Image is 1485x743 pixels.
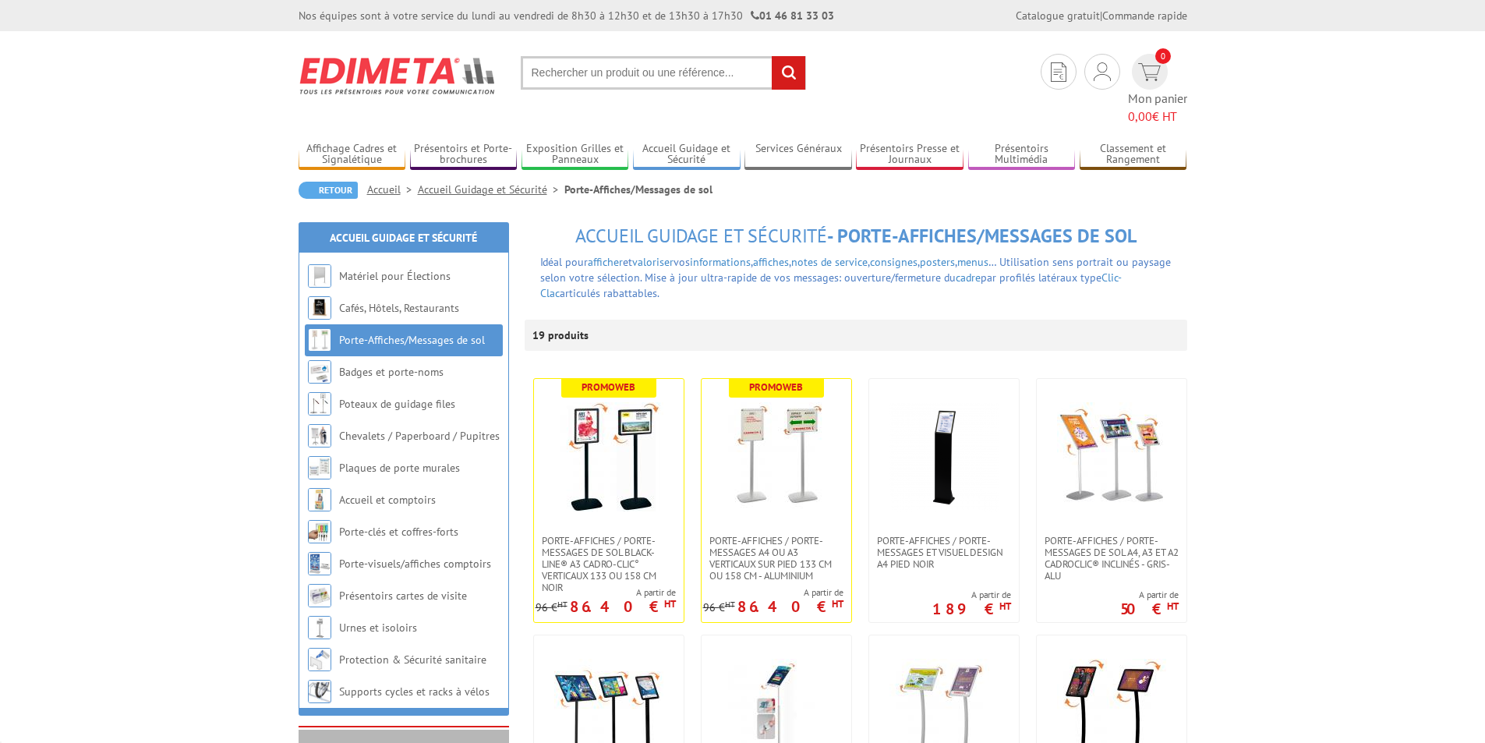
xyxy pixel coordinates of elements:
font: Idéal pour [540,255,588,269]
span: Porte-affiches / Porte-messages A4 ou A3 Verticaux sur pied 133 cm ou 158 cm - Aluminium [709,535,843,582]
a: affiches [753,255,789,269]
a: Commande rapide [1102,9,1187,23]
img: Porte-Affiches/Messages de sol [308,328,331,352]
img: devis rapide [1138,63,1161,81]
li: Porte-Affiches/Messages de sol [564,182,712,197]
strong: 01 46 81 33 03 [751,9,834,23]
img: Porte-affiches / Porte-messages de sol A4, A3 et A2 CadroClic® inclinés - Gris-alu [1057,402,1166,511]
a: Porte-affiches / Porte-messages et Visuel Design A4 pied noir [869,535,1019,570]
a: Catalogue gratuit [1016,9,1100,23]
sup: HT [999,600,1011,613]
img: Porte-affiches / Porte-messages et Visuel Design A4 pied noir [889,402,999,511]
a: Porte-clés et coffres-forts [339,525,458,539]
img: Porte-affiches / Porte-messages A4 ou A3 Verticaux sur pied 133 cm ou 158 cm - Aluminium [722,402,831,511]
span: Porte-affiches / Porte-messages de sol A4, A3 et A2 CadroClic® inclinés - Gris-alu [1045,535,1179,582]
a: Accueil [367,182,418,196]
img: devis rapide [1094,62,1111,81]
img: Supports cycles et racks à vélos [308,680,331,703]
img: Poteaux de guidage files [308,392,331,416]
span: et vos , , , , , … Utilisation sens portrait ou paysage selon votre sélection. Mise à jour ultra-... [540,255,1171,300]
a: Clic-Clac [540,271,1122,300]
img: Porte-clés et coffres-forts [308,520,331,543]
a: cadre [956,271,981,285]
img: Porte-affiches / Porte-messages de sol Black-Line® A3 Cadro-Clic° Verticaux 133 ou 158 cm noir [554,402,663,511]
a: Services Généraux [744,142,852,168]
a: afficher [588,255,623,269]
img: Matériel pour Élections [308,264,331,288]
a: posters [920,255,955,269]
a: informations [690,255,751,269]
img: Plaques de porte murales [308,456,331,479]
a: Porte-affiches / Porte-messages de sol Black-Line® A3 Cadro-Clic° Verticaux 133 ou 158 cm noir [534,535,684,593]
img: Urnes et isoloirs [308,616,331,639]
input: rechercher [772,56,805,90]
a: Porte-affiches / Porte-messages de sol A4, A3 et A2 CadroClic® inclinés - Gris-alu [1037,535,1186,582]
p: 96 € [536,602,567,614]
p: 86.40 € [570,602,676,611]
img: Badges et porte-noms [308,360,331,384]
a: Supports cycles et racks à vélos [339,685,490,699]
div: | [1016,8,1187,23]
p: 96 € [703,602,735,614]
a: Poteaux de guidage files [339,397,455,411]
a: valoriser [632,255,674,269]
a: Exposition Grilles et Panneaux [522,142,629,168]
span: Mon panier [1128,90,1187,126]
span: € HT [1128,108,1187,126]
span: A partir de [536,586,676,599]
a: Accueil Guidage et Sécurité [418,182,564,196]
a: Affichage Cadres et Signalétique [299,142,406,168]
a: notes de service [791,255,868,269]
sup: HT [832,597,843,610]
img: Chevalets / Paperboard / Pupitres [308,424,331,448]
span: Porte-affiches / Porte-messages de sol Black-Line® A3 Cadro-Clic° Verticaux 133 ou 158 cm noir [542,535,676,593]
img: Edimeta [299,47,497,104]
span: A partir de [932,589,1011,601]
img: Porte-visuels/affiches comptoirs [308,552,331,575]
span: Porte-affiches / Porte-messages et Visuel Design A4 pied noir [877,535,1011,570]
img: Présentoirs cartes de visite [308,584,331,607]
p: 50 € [1120,604,1179,614]
sup: HT [557,599,567,610]
p: 189 € [932,604,1011,614]
b: Promoweb [582,380,635,394]
a: Porte-Affiches/Messages de sol [339,333,485,347]
span: A partir de [1120,589,1179,601]
a: Retour [299,182,358,199]
a: Badges et porte-noms [339,365,444,379]
p: 86.40 € [737,602,843,611]
img: Cafés, Hôtels, Restaurants [308,296,331,320]
a: Présentoirs et Porte-brochures [410,142,518,168]
a: Présentoirs Multimédia [968,142,1076,168]
span: Accueil Guidage et Sécurité [575,224,827,248]
a: Présentoirs Presse et Journaux [856,142,963,168]
b: Promoweb [749,380,803,394]
p: 19 produits [532,320,591,351]
a: Plaques de porte murales [339,461,460,475]
sup: HT [725,599,735,610]
a: Urnes et isoloirs [339,621,417,635]
a: Porte-visuels/affiches comptoirs [339,557,491,571]
span: 0,00 [1128,108,1152,124]
a: Présentoirs cartes de visite [339,589,467,603]
img: Protection & Sécurité sanitaire [308,648,331,671]
a: Accueil et comptoirs [339,493,436,507]
img: devis rapide [1051,62,1066,82]
div: Nos équipes sont à votre service du lundi au vendredi de 8h30 à 12h30 et de 13h30 à 17h30 [299,8,834,23]
a: Protection & Sécurité sanitaire [339,653,486,667]
a: Cafés, Hôtels, Restaurants [339,301,459,315]
a: consignes [870,255,918,269]
a: Accueil Guidage et Sécurité [633,142,741,168]
a: Classement et Rangement [1080,142,1187,168]
h1: - Porte-Affiches/Messages de sol [525,226,1187,246]
sup: HT [664,597,676,610]
a: Matériel pour Élections [339,269,451,283]
input: Rechercher un produit ou une référence... [521,56,806,90]
span: A partir de [703,586,843,599]
a: devis rapide 0 Mon panier 0,00€ HT [1128,54,1187,126]
span: 0 [1155,48,1171,64]
a: menus [957,255,988,269]
sup: HT [1167,600,1179,613]
a: Accueil Guidage et Sécurité [330,231,477,245]
a: Porte-affiches / Porte-messages A4 ou A3 Verticaux sur pied 133 cm ou 158 cm - Aluminium [702,535,851,582]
